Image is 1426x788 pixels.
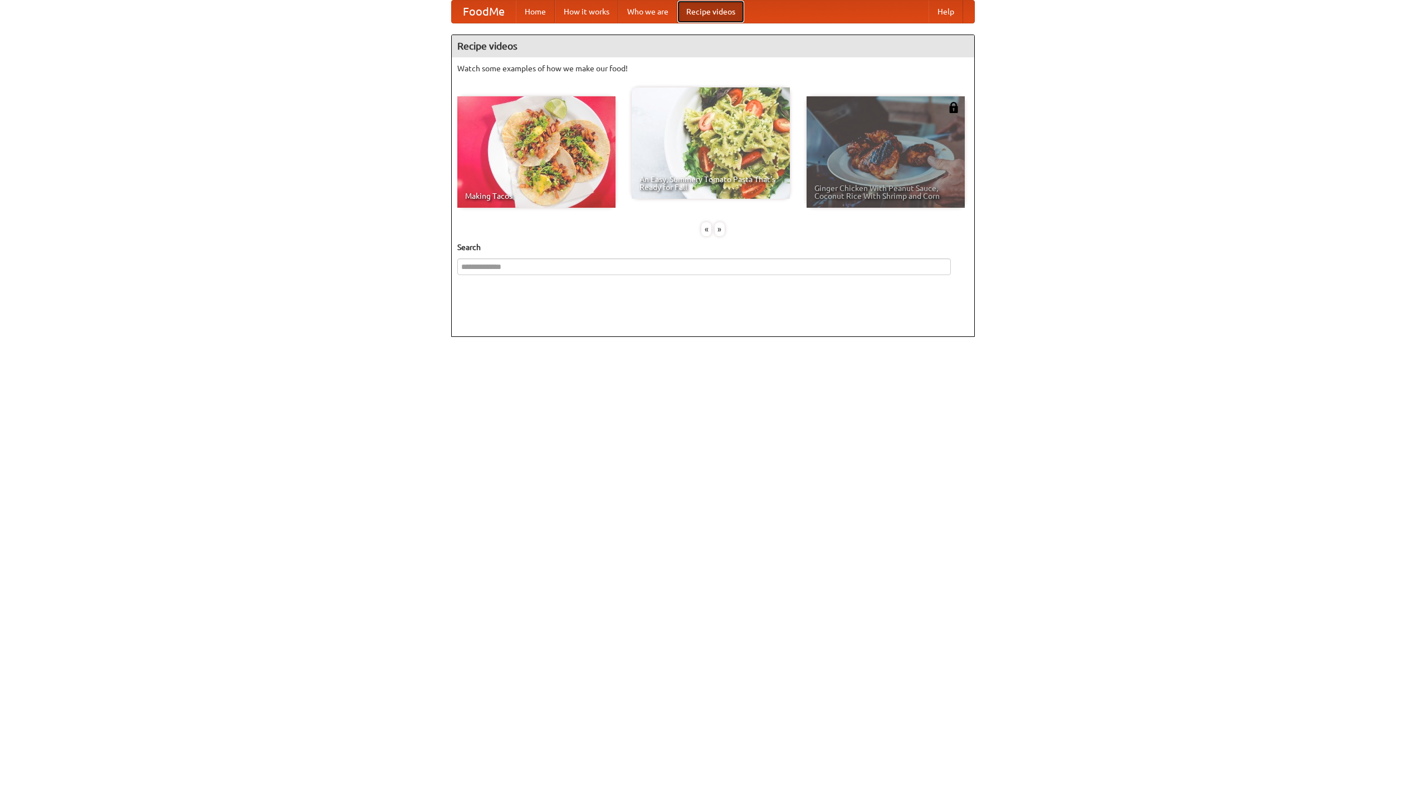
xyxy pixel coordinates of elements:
div: « [701,222,711,236]
img: 483408.png [948,102,959,113]
h5: Search [457,242,969,253]
h4: Recipe videos [452,35,974,57]
a: Making Tacos [457,96,616,208]
a: An Easy, Summery Tomato Pasta That's Ready for Fall [632,87,790,199]
div: » [715,222,725,236]
span: An Easy, Summery Tomato Pasta That's Ready for Fall [639,175,782,191]
a: How it works [555,1,618,23]
p: Watch some examples of how we make our food! [457,63,969,74]
span: Making Tacos [465,192,608,200]
a: Who we are [618,1,677,23]
a: FoodMe [452,1,516,23]
a: Help [929,1,963,23]
a: Recipe videos [677,1,744,23]
a: Home [516,1,555,23]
